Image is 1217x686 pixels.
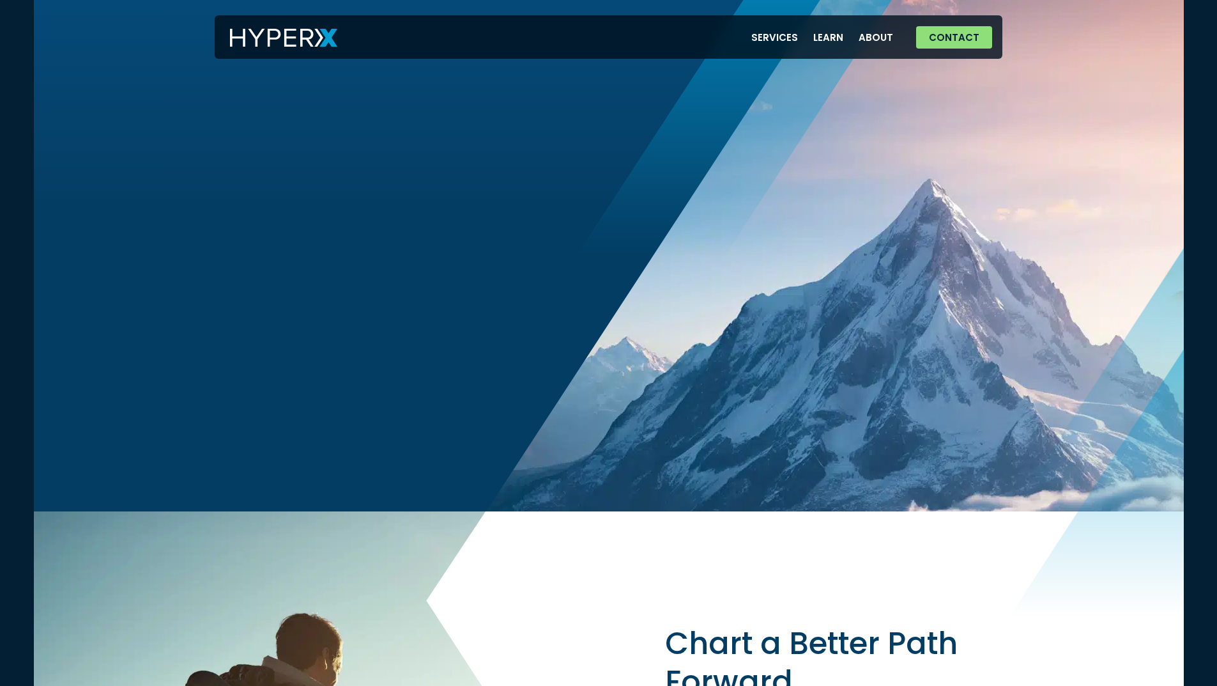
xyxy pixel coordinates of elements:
a: Services [744,24,806,51]
h3: Reach new heights through our Marketo managed services, data-driven lead gen, revenue ops, email,... [227,265,589,364]
nav: Menu [744,24,901,51]
a: Contact [916,26,992,49]
a: Start the Climb [227,380,372,414]
img: HyperX Logo [230,29,337,47]
span: Start the Climb [246,391,353,403]
a: About [851,24,901,51]
span: Contact [929,33,979,42]
h1: Your Marketo Managed Services & Lead-Gen Guides [227,102,710,114]
a: Learn [806,24,851,51]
